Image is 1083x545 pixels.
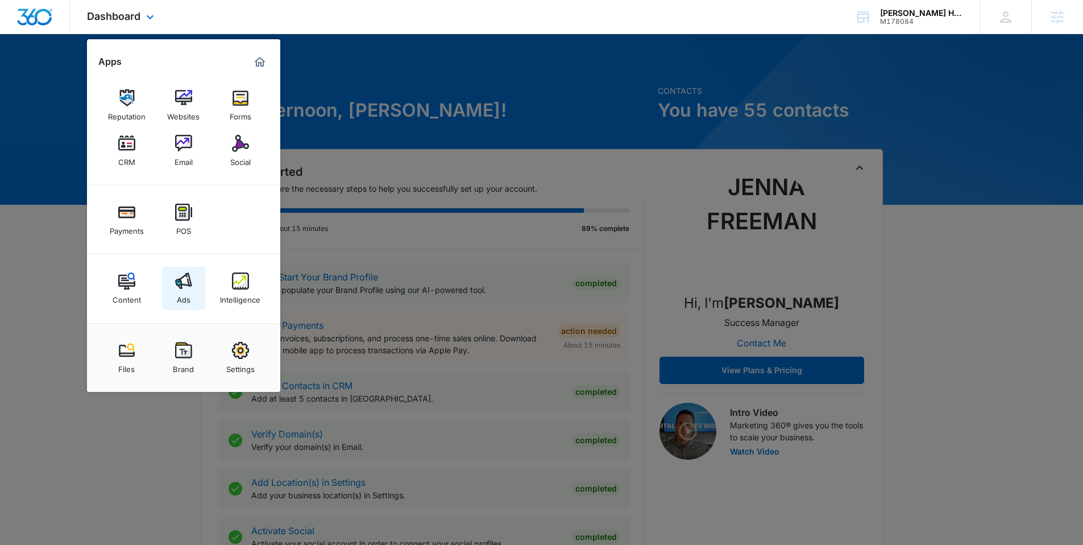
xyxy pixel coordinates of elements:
[110,221,144,236] div: Payments
[113,290,141,304] div: Content
[162,129,205,172] a: Email
[105,129,148,172] a: CRM
[880,18,963,26] div: account id
[87,10,140,22] span: Dashboard
[118,359,135,374] div: Files
[162,336,205,379] a: Brand
[105,198,148,241] a: Payments
[175,152,193,167] div: Email
[30,30,125,39] div: Domain: [DOMAIN_NAME]
[105,267,148,310] a: Content
[105,84,148,127] a: Reputation
[173,359,194,374] div: Brand
[18,30,27,39] img: website_grey.svg
[126,67,192,75] div: Keywords by Traffic
[43,67,102,75] div: Domain Overview
[98,56,122,67] h2: Apps
[118,152,135,167] div: CRM
[162,84,205,127] a: Websites
[167,106,200,121] div: Websites
[113,66,122,75] img: tab_keywords_by_traffic_grey.svg
[18,18,27,27] img: logo_orange.svg
[105,336,148,379] a: Files
[230,152,251,167] div: Social
[108,106,146,121] div: Reputation
[177,290,190,304] div: Ads
[162,267,205,310] a: Ads
[176,221,191,236] div: POS
[219,129,262,172] a: Social
[880,9,963,18] div: account name
[226,359,255,374] div: Settings
[219,267,262,310] a: Intelligence
[251,53,269,71] a: Marketing 360® Dashboard
[162,198,205,241] a: POS
[31,66,40,75] img: tab_domain_overview_orange.svg
[230,106,251,121] div: Forms
[219,84,262,127] a: Forms
[219,336,262,379] a: Settings
[220,290,260,304] div: Intelligence
[32,18,56,27] div: v 4.0.25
